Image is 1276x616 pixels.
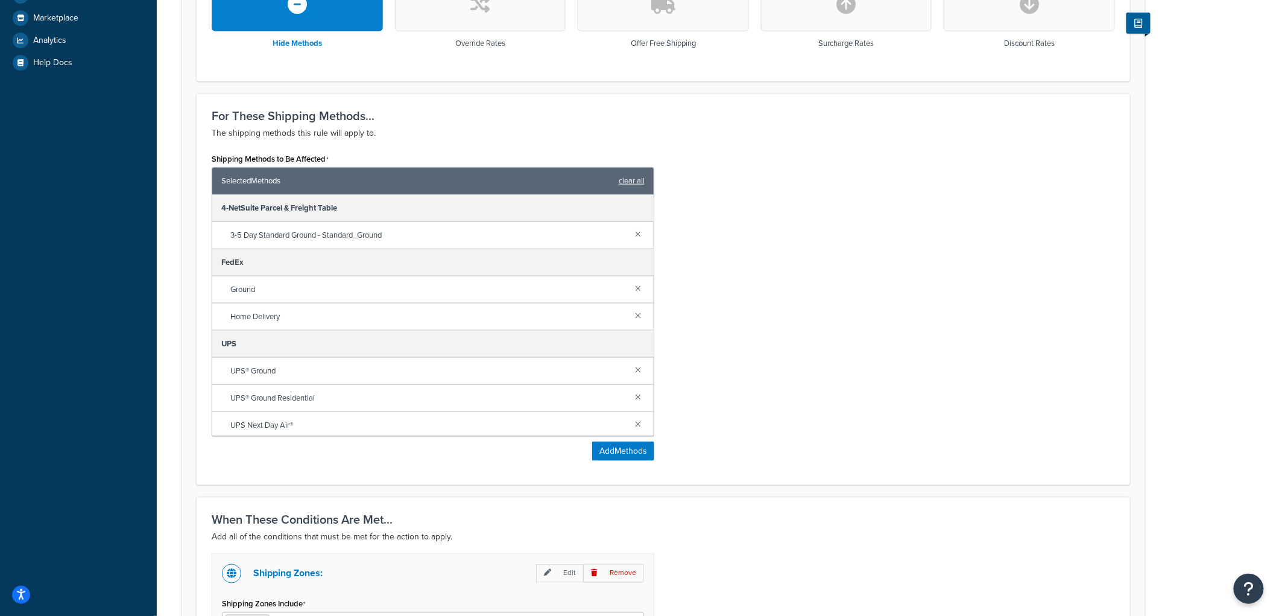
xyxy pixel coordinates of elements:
[9,30,148,51] a: Analytics
[33,13,78,24] span: Marketplace
[619,173,645,189] a: clear all
[230,417,625,434] span: UPS Next Day Air®
[212,249,654,276] div: FedEx
[212,331,654,358] div: UPS
[819,39,874,48] h3: Surcharge Rates
[212,154,329,164] label: Shipping Methods to Be Affected
[631,39,696,48] h3: Offer Free Shipping
[230,363,625,379] span: UPS® Ground
[253,565,323,582] p: Shipping Zones:
[230,390,625,407] span: UPS® Ground Residential
[1004,39,1055,48] h3: Discount Rates
[230,227,625,244] span: 3-5 Day Standard Ground - Standard_Ground
[1126,13,1151,34] button: Show Help Docs
[273,39,322,48] h3: Hide Methods
[536,564,583,583] p: Edit
[33,58,72,68] span: Help Docs
[1234,574,1264,604] button: Open Resource Center
[592,442,654,461] button: AddMethods
[583,564,644,583] p: Remove
[33,36,66,46] span: Analytics
[212,513,1115,526] h3: When These Conditions Are Met...
[212,530,1115,544] p: Add all of the conditions that must be met for the action to apply.
[212,109,1115,122] h3: For These Shipping Methods...
[212,195,654,222] div: 4-NetSuite Parcel & Freight Table
[455,39,505,48] h3: Override Rates
[230,308,625,325] span: Home Delivery
[221,173,613,189] span: Selected Methods
[9,7,148,29] a: Marketplace
[230,281,625,298] span: Ground
[212,126,1115,141] p: The shipping methods this rule will apply to.
[222,600,306,609] label: Shipping Zones Include
[9,52,148,74] a: Help Docs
